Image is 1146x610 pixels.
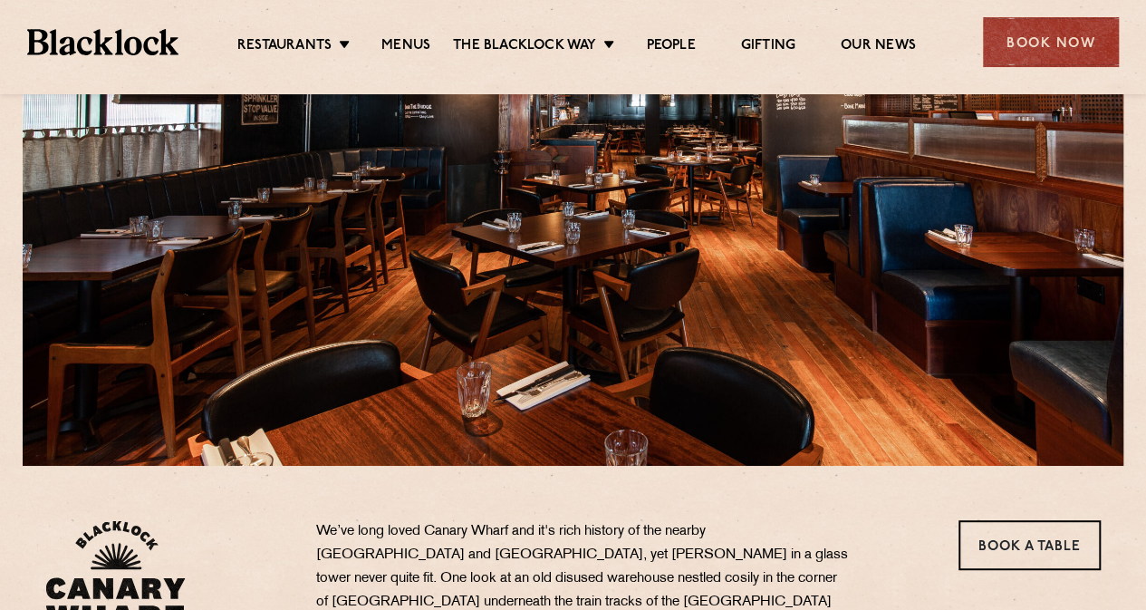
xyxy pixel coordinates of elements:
a: Restaurants [237,37,332,57]
img: BL_Textured_Logo-footer-cropped.svg [27,29,178,54]
a: Menus [381,37,430,57]
div: Book Now [983,17,1119,67]
a: The Blacklock Way [453,37,596,57]
a: Our News [841,37,916,57]
a: Book a Table [958,520,1101,570]
a: Gifting [741,37,795,57]
a: People [646,37,695,57]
